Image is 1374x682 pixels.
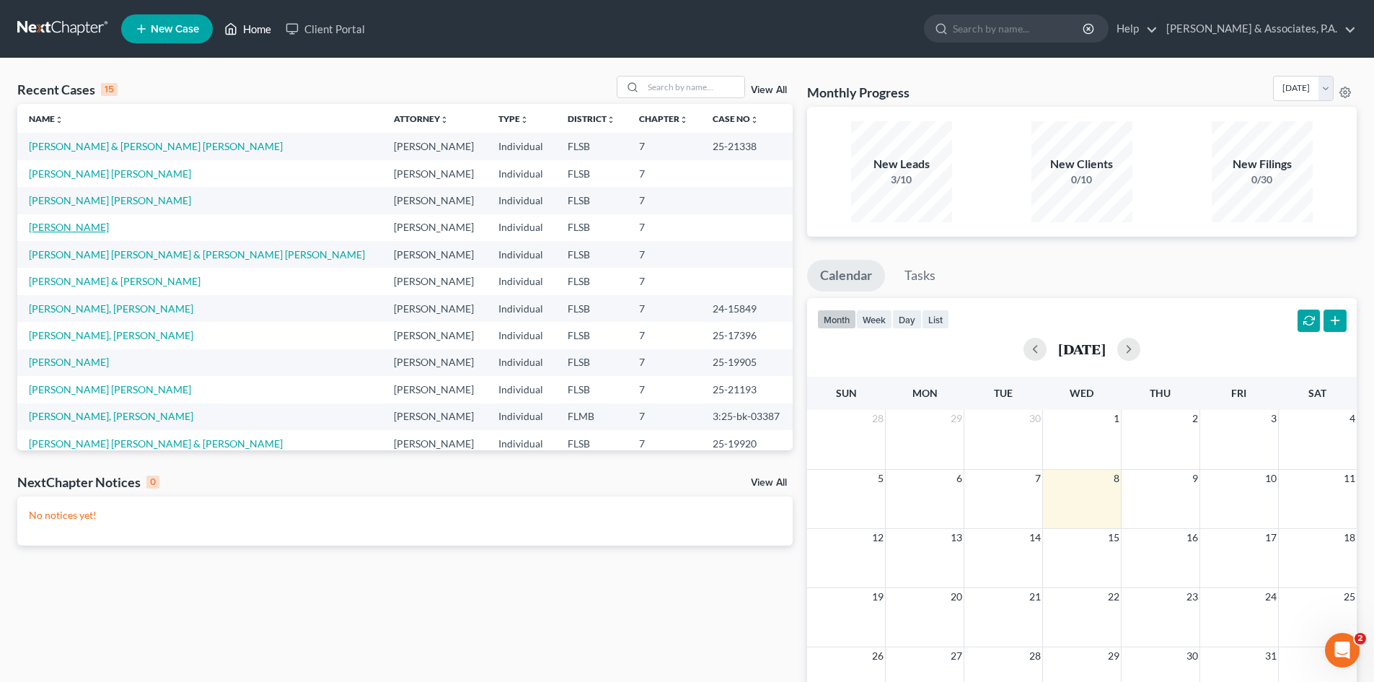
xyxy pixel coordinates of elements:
[382,241,487,268] td: [PERSON_NAME]
[382,214,487,241] td: [PERSON_NAME]
[1348,410,1357,427] span: 4
[1106,529,1121,546] span: 15
[627,376,701,403] td: 7
[217,16,278,42] a: Home
[949,529,964,546] span: 13
[1342,588,1357,606] span: 25
[912,387,938,399] span: Mon
[487,160,556,187] td: Individual
[1150,387,1171,399] span: Thu
[891,260,948,292] a: Tasks
[701,430,793,457] td: 25-19920
[382,322,487,349] td: [PERSON_NAME]
[29,437,283,450] a: [PERSON_NAME] [PERSON_NAME] & [PERSON_NAME]
[55,115,63,124] i: unfold_more
[498,113,529,124] a: Typeunfold_more
[807,84,910,101] h3: Monthly Progress
[1191,470,1199,487] span: 9
[1031,172,1132,187] div: 0/10
[1112,470,1121,487] span: 8
[556,160,628,187] td: FLSB
[382,295,487,322] td: [PERSON_NAME]
[701,295,793,322] td: 24-15849
[607,115,615,124] i: unfold_more
[1185,588,1199,606] span: 23
[440,115,449,124] i: unfold_more
[556,268,628,294] td: FLSB
[1185,529,1199,546] span: 16
[627,430,701,457] td: 7
[29,275,201,287] a: [PERSON_NAME] & [PERSON_NAME]
[487,403,556,430] td: Individual
[278,16,372,42] a: Client Portal
[1058,341,1106,357] h2: [DATE]
[29,383,191,395] a: [PERSON_NAME] [PERSON_NAME]
[1231,387,1246,399] span: Fri
[1308,387,1326,399] span: Sat
[627,160,701,187] td: 7
[627,241,701,268] td: 7
[1185,647,1199,665] span: 30
[701,133,793,159] td: 25-21338
[949,410,964,427] span: 29
[627,133,701,159] td: 7
[750,115,759,124] i: unfold_more
[1342,470,1357,487] span: 11
[556,241,628,268] td: FLSB
[955,470,964,487] span: 6
[382,133,487,159] td: [PERSON_NAME]
[751,478,787,488] a: View All
[994,387,1013,399] span: Tue
[679,115,688,124] i: unfold_more
[382,187,487,214] td: [PERSON_NAME]
[29,508,781,523] p: No notices yet!
[876,470,885,487] span: 5
[871,588,885,606] span: 19
[1106,647,1121,665] span: 29
[871,529,885,546] span: 12
[568,113,615,124] a: Districtunfold_more
[151,24,199,35] span: New Case
[1264,529,1278,546] span: 17
[29,167,191,180] a: [PERSON_NAME] [PERSON_NAME]
[487,187,556,214] td: Individual
[487,214,556,241] td: Individual
[146,476,159,489] div: 0
[29,221,109,233] a: [PERSON_NAME]
[1212,156,1313,172] div: New Filings
[701,349,793,376] td: 25-19905
[17,81,118,98] div: Recent Cases
[1031,156,1132,172] div: New Clients
[1112,410,1121,427] span: 1
[29,194,191,206] a: [PERSON_NAME] [PERSON_NAME]
[627,214,701,241] td: 7
[1028,410,1042,427] span: 30
[556,376,628,403] td: FLSB
[836,387,857,399] span: Sun
[29,302,193,315] a: [PERSON_NAME], [PERSON_NAME]
[487,268,556,294] td: Individual
[871,647,885,665] span: 26
[1191,410,1199,427] span: 2
[1325,633,1360,668] iframe: Intercom live chat
[487,133,556,159] td: Individual
[382,430,487,457] td: [PERSON_NAME]
[871,410,885,427] span: 28
[382,376,487,403] td: [PERSON_NAME]
[556,133,628,159] td: FLSB
[382,160,487,187] td: [PERSON_NAME]
[487,322,556,349] td: Individual
[394,113,449,124] a: Attorneyunfold_more
[1212,172,1313,187] div: 0/30
[627,295,701,322] td: 7
[1269,410,1278,427] span: 3
[851,172,952,187] div: 3/10
[556,349,628,376] td: FLSB
[627,403,701,430] td: 7
[556,214,628,241] td: FLSB
[29,140,283,152] a: [PERSON_NAME] & [PERSON_NAME] [PERSON_NAME]
[922,310,949,329] button: list
[101,83,118,96] div: 15
[627,187,701,214] td: 7
[487,376,556,403] td: Individual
